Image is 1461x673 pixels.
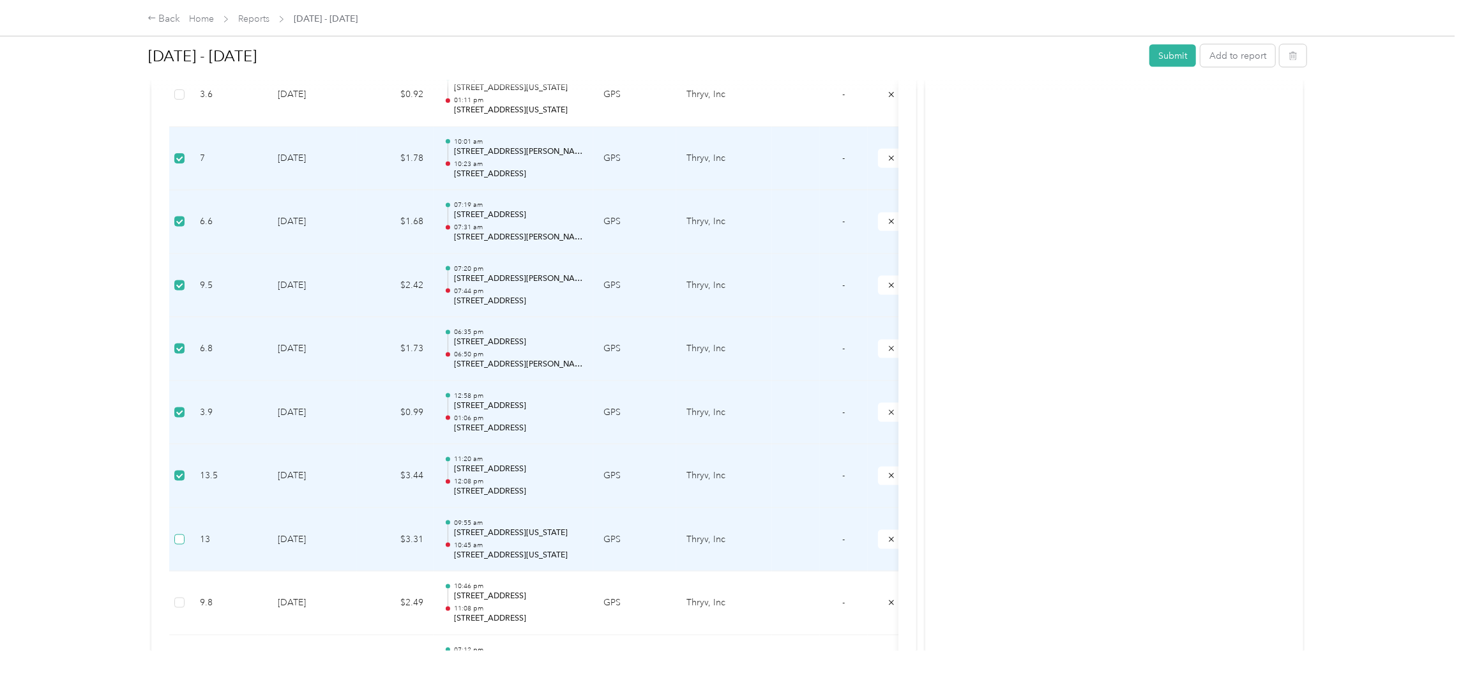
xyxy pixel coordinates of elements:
[676,571,772,635] td: Thryv, Inc
[454,146,583,158] p: [STREET_ADDRESS][PERSON_NAME]
[454,582,583,591] p: 10:46 pm
[454,604,583,613] p: 11:08 pm
[676,190,772,254] td: Thryv, Inc
[593,127,676,191] td: GPS
[676,444,772,508] td: Thryv, Inc
[268,381,357,445] td: [DATE]
[357,127,434,191] td: $1.78
[454,105,583,116] p: [STREET_ADDRESS][US_STATE]
[454,486,583,497] p: [STREET_ADDRESS]
[593,444,676,508] td: GPS
[357,190,434,254] td: $1.68
[454,287,583,296] p: 07:44 pm
[454,477,583,486] p: 12:08 pm
[454,96,583,105] p: 01:11 pm
[842,597,845,608] span: -
[148,41,1140,72] h1: Jun 1 - 30, 2025
[357,508,434,572] td: $3.31
[1389,601,1461,673] iframe: Everlance-gr Chat Button Frame
[454,591,583,602] p: [STREET_ADDRESS]
[842,407,845,418] span: -
[268,571,357,635] td: [DATE]
[593,508,676,572] td: GPS
[454,273,583,285] p: [STREET_ADDRESS][PERSON_NAME]
[190,381,268,445] td: 3.9
[268,508,357,572] td: [DATE]
[454,414,583,423] p: 01:06 pm
[593,381,676,445] td: GPS
[190,317,268,381] td: 6.8
[454,328,583,336] p: 06:35 pm
[454,455,583,464] p: 11:20 am
[268,317,357,381] td: [DATE]
[454,296,583,307] p: [STREET_ADDRESS]
[357,571,434,635] td: $2.49
[454,359,583,370] p: [STREET_ADDRESS][PERSON_NAME]
[268,444,357,508] td: [DATE]
[676,381,772,445] td: Thryv, Inc
[294,12,358,26] span: [DATE] - [DATE]
[268,63,357,127] td: [DATE]
[593,317,676,381] td: GPS
[454,464,583,475] p: [STREET_ADDRESS]
[676,127,772,191] td: Thryv, Inc
[454,613,583,624] p: [STREET_ADDRESS]
[454,336,583,348] p: [STREET_ADDRESS]
[1200,45,1275,67] button: Add to report
[454,137,583,146] p: 10:01 am
[454,200,583,209] p: 07:19 am
[268,127,357,191] td: [DATE]
[454,232,583,243] p: [STREET_ADDRESS][PERSON_NAME]
[593,63,676,127] td: GPS
[357,317,434,381] td: $1.73
[454,518,583,527] p: 09:55 am
[190,127,268,191] td: 7
[190,508,268,572] td: 13
[676,508,772,572] td: Thryv, Inc
[454,391,583,400] p: 12:58 pm
[454,541,583,550] p: 10:45 am
[238,13,269,24] a: Reports
[268,254,357,318] td: [DATE]
[454,350,583,359] p: 06:50 pm
[357,444,434,508] td: $3.44
[842,89,845,100] span: -
[454,400,583,412] p: [STREET_ADDRESS]
[454,160,583,169] p: 10:23 am
[357,254,434,318] td: $2.42
[190,444,268,508] td: 13.5
[842,216,845,227] span: -
[842,280,845,291] span: -
[593,254,676,318] td: GPS
[842,534,845,545] span: -
[842,153,845,163] span: -
[454,550,583,561] p: [STREET_ADDRESS][US_STATE]
[454,209,583,221] p: [STREET_ADDRESS]
[593,190,676,254] td: GPS
[357,63,434,127] td: $0.92
[454,264,583,273] p: 07:20 pm
[454,646,583,654] p: 07:12 pm
[148,11,181,27] div: Back
[842,343,845,354] span: -
[190,254,268,318] td: 9.5
[676,317,772,381] td: Thryv, Inc
[357,381,434,445] td: $0.99
[190,190,268,254] td: 6.6
[676,63,772,127] td: Thryv, Inc
[676,254,772,318] td: Thryv, Inc
[454,527,583,539] p: [STREET_ADDRESS][US_STATE]
[593,571,676,635] td: GPS
[454,423,583,434] p: [STREET_ADDRESS]
[190,63,268,127] td: 3.6
[454,223,583,232] p: 07:31 am
[189,13,214,24] a: Home
[268,190,357,254] td: [DATE]
[454,169,583,180] p: [STREET_ADDRESS]
[842,470,845,481] span: -
[190,571,268,635] td: 9.8
[1149,45,1196,67] button: Submit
